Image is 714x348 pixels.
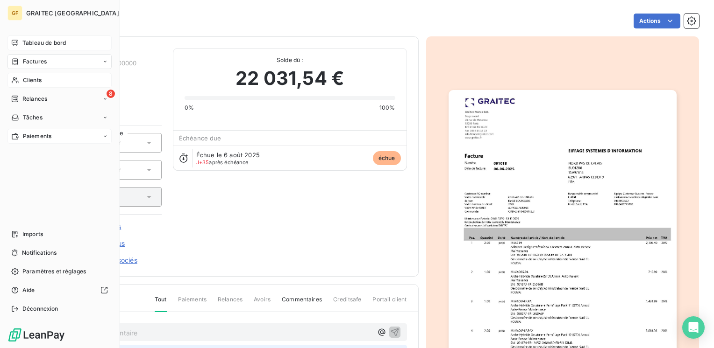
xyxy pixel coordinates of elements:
a: Aide [7,283,112,298]
span: Déconnexion [22,305,58,313]
span: Commentaires [282,295,322,311]
div: GF [7,6,22,21]
span: Échéance due [179,134,221,142]
span: Portail client [372,295,407,311]
span: Factures [23,57,47,66]
span: 0% [185,104,194,112]
span: Paiements [178,295,207,311]
span: Imports [22,230,43,238]
span: Creditsafe [333,295,362,311]
span: Aide [22,286,35,294]
span: Paramètres et réglages [22,267,86,276]
span: Notifications [22,249,57,257]
span: Tout [155,295,167,312]
span: Tâches [23,113,43,122]
span: Tableau de bord [22,39,66,47]
span: J+35 [196,159,209,166]
span: Avoirs [254,295,271,311]
span: Solde dû : [185,56,395,64]
span: 100% [379,104,395,112]
span: Relances [218,295,243,311]
span: GRAITEC [GEOGRAPHIC_DATA] [26,9,119,17]
span: Échue le 6 août 2025 [196,151,260,159]
div: Open Intercom Messenger [682,316,705,339]
span: Clients [23,76,42,84]
span: Relances [22,95,47,103]
span: après échéance [196,160,249,165]
span: 22 031,54 € [236,64,344,92]
span: Paiements [23,132,51,140]
button: Actions [634,14,680,28]
span: échue [373,151,401,165]
img: Logo LeanPay [7,327,65,342]
span: 8 [107,90,115,98]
